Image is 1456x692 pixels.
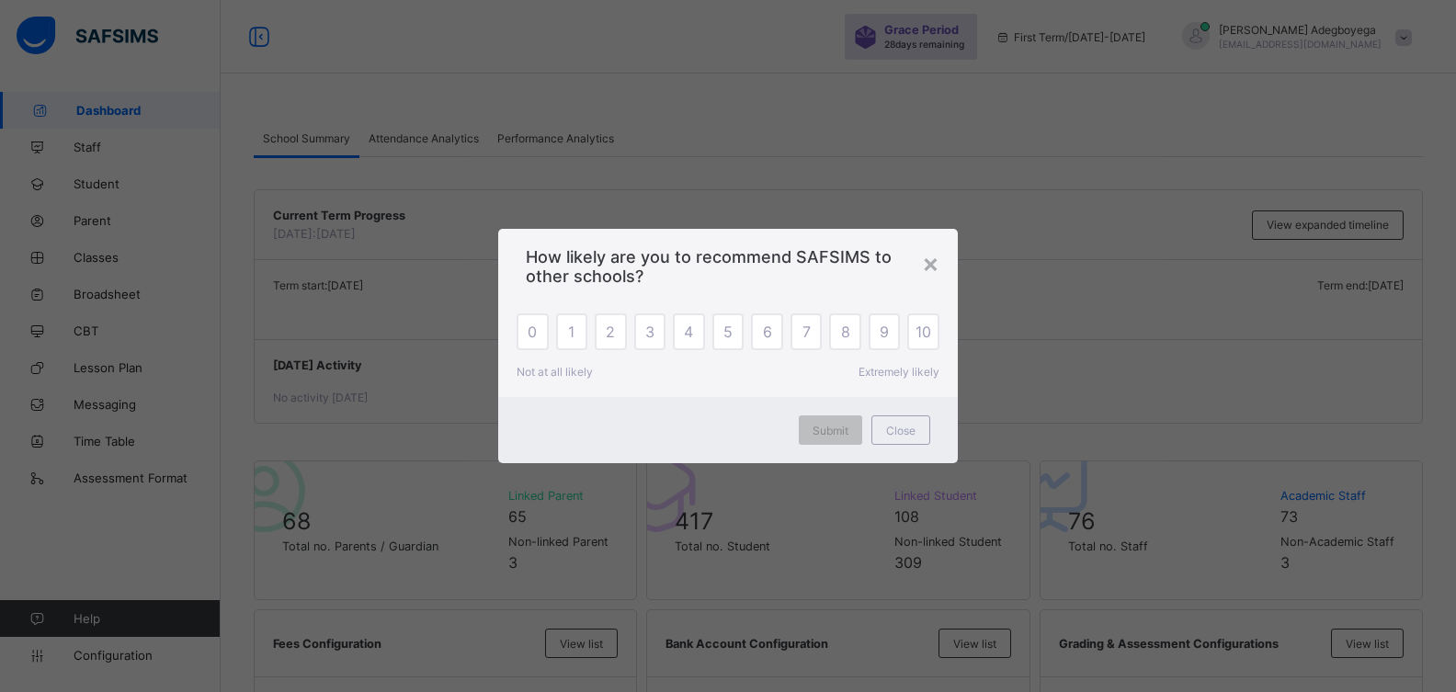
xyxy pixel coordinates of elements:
span: 2 [606,323,615,341]
span: How likely are you to recommend SAFSIMS to other schools? [526,247,930,286]
span: 8 [841,323,850,341]
span: Close [886,424,916,437]
span: 9 [880,323,889,341]
span: 10 [916,323,931,341]
div: × [922,247,939,278]
span: 5 [723,323,733,341]
span: Submit [813,424,848,437]
span: Extremely likely [859,365,939,379]
span: 4 [684,323,693,341]
span: 6 [763,323,772,341]
span: 1 [568,323,574,341]
span: Not at all likely [517,365,593,379]
div: 0 [517,313,549,350]
span: 7 [802,323,811,341]
span: 3 [645,323,654,341]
